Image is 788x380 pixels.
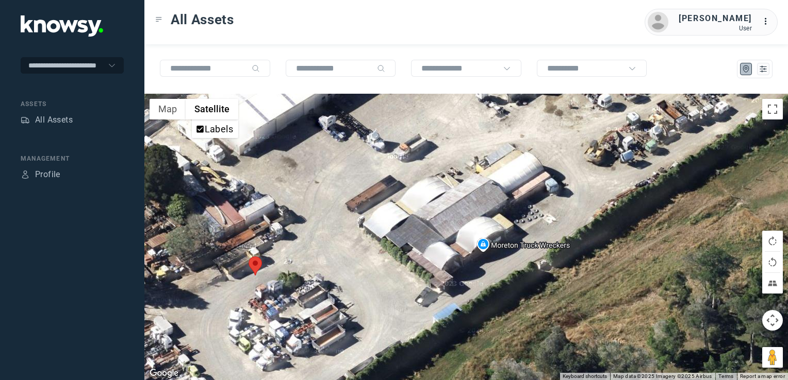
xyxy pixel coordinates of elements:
[147,367,181,380] a: Open this area in Google Maps (opens a new window)
[205,124,233,134] label: Labels
[21,115,30,125] div: Assets
[762,15,775,29] div: :
[679,12,752,25] div: [PERSON_NAME]
[718,373,734,379] a: Terms (opens in new tab)
[563,373,607,380] button: Keyboard shortcuts
[193,120,237,137] li: Labels
[679,25,752,32] div: User
[762,273,783,293] button: Tilt map
[21,15,103,37] img: Application Logo
[613,373,712,379] span: Map data ©2025 Imagery ©2025 Airbus
[252,64,260,73] div: Search
[762,231,783,251] button: Rotate map clockwise
[155,16,162,23] div: Toggle Menu
[648,12,668,32] img: avatar.png
[377,64,385,73] div: Search
[759,64,768,74] div: List
[35,168,60,181] div: Profile
[762,310,783,331] button: Map camera controls
[147,367,181,380] img: Google
[171,10,234,29] span: All Assets
[21,154,124,163] div: Management
[35,114,73,126] div: All Assets
[21,99,124,109] div: Assets
[186,99,238,119] button: Show satellite imagery
[21,168,60,181] a: ProfileProfile
[762,99,783,119] button: Toggle fullscreen view
[742,64,751,74] div: Map
[150,99,186,119] button: Show street map
[763,18,773,25] tspan: ...
[21,170,30,179] div: Profile
[762,252,783,272] button: Rotate map counterclockwise
[192,119,238,138] ul: Show satellite imagery
[762,15,775,28] div: :
[21,114,73,126] a: AssetsAll Assets
[762,347,783,368] button: Drag Pegman onto the map to open Street View
[740,373,785,379] a: Report a map error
